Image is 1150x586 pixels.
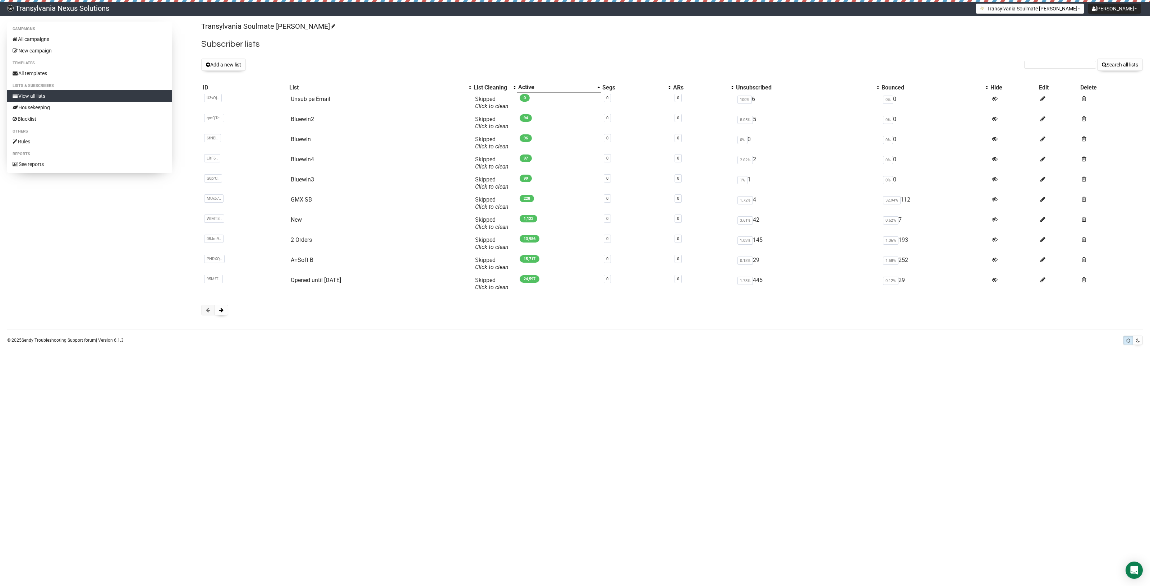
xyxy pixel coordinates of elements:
[1126,562,1143,579] div: Open Intercom Messenger
[1038,82,1079,93] th: Edit: No sort applied, sorting is disabled
[201,59,246,71] button: Add a new list
[291,136,311,143] a: Bluewin
[883,176,893,184] span: 0%
[291,216,302,223] a: New
[201,82,287,93] th: ID: No sort applied, sorting is disabled
[204,134,221,142] span: 6fNEI..
[204,154,220,162] span: LirF6..
[737,216,753,225] span: 3.61%
[291,196,312,203] a: GMX SB
[1080,84,1141,91] div: Delete
[883,257,898,265] span: 1.58%
[203,84,286,91] div: ID
[475,236,509,250] span: Skipped
[990,84,1036,91] div: Hide
[7,336,124,344] p: © 2025 | | | Version 6.1.3
[7,68,172,79] a: All templates
[7,25,172,33] li: Campaigns
[520,235,539,243] span: 13,986
[737,236,753,245] span: 1.03%
[289,84,465,91] div: List
[883,277,898,285] span: 0.12%
[204,114,224,122] span: qmQTe..
[475,264,509,271] a: Click to clean
[291,257,313,263] a: A+Soft B
[7,59,172,68] li: Templates
[677,116,679,120] a: 0
[737,257,753,265] span: 0.18%
[880,274,989,294] td: 29
[475,223,509,230] a: Click to clean
[1039,84,1077,91] div: Edit
[7,5,14,11] img: 586cc6b7d8bc403f0c61b981d947c989
[1088,4,1141,14] button: [PERSON_NAME]
[7,33,172,45] a: All campaigns
[737,96,752,104] span: 100%
[291,176,314,183] a: Bluewin3
[602,84,665,91] div: Segs
[475,123,509,130] a: Click to clean
[472,82,517,93] th: List Cleaning: No sort applied, activate to apply an ascending sort
[475,203,509,210] a: Click to clean
[475,176,509,190] span: Skipped
[880,133,989,153] td: 0
[880,193,989,213] td: 112
[880,234,989,254] td: 193
[606,257,608,261] a: 0
[520,275,539,283] span: 24,597
[677,96,679,100] a: 0
[475,277,509,291] span: Skipped
[7,45,172,56] a: New campaign
[735,254,880,274] td: 29
[475,257,509,271] span: Skipped
[7,102,172,113] a: Housekeeping
[735,274,880,294] td: 445
[22,338,33,343] a: Sendy
[980,5,985,11] img: 1.png
[1097,59,1143,71] button: Search all lists
[7,82,172,90] li: Lists & subscribers
[735,133,880,153] td: 0
[976,4,1084,14] button: Transylvania Soulmate [PERSON_NAME]
[673,84,727,91] div: ARs
[737,136,747,144] span: 0%
[735,234,880,254] td: 145
[520,114,532,122] span: 94
[735,193,880,213] td: 4
[475,196,509,210] span: Skipped
[606,96,608,100] a: 0
[677,257,679,261] a: 0
[475,284,509,291] a: Click to clean
[677,176,679,181] a: 0
[883,236,898,245] span: 1.36%
[204,94,222,102] span: U3vOj..
[475,143,509,150] a: Click to clean
[204,194,224,203] span: MUx67..
[475,216,509,230] span: Skipped
[601,82,672,93] th: Segs: No sort applied, activate to apply an ascending sort
[989,82,1038,93] th: Hide: No sort applied, sorting is disabled
[880,82,989,93] th: Bounced: No sort applied, activate to apply an ascending sort
[606,236,608,241] a: 0
[735,113,880,133] td: 5
[677,156,679,161] a: 0
[291,236,312,243] a: 2 Orders
[520,215,537,222] span: 1,123
[677,277,679,281] a: 0
[520,134,532,142] span: 96
[520,94,530,102] span: 0
[291,116,314,123] a: Bluewin2
[883,196,901,204] span: 32.94%
[518,84,594,91] div: Active
[672,82,735,93] th: ARs: No sort applied, activate to apply an ascending sort
[737,176,747,184] span: 1%
[883,216,898,225] span: 0.62%
[475,103,509,110] a: Click to clean
[737,116,753,124] span: 5.05%
[475,96,509,110] span: Skipped
[606,116,608,120] a: 0
[7,127,172,136] li: Others
[880,113,989,133] td: 0
[737,156,753,164] span: 2.02%
[735,93,880,113] td: 6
